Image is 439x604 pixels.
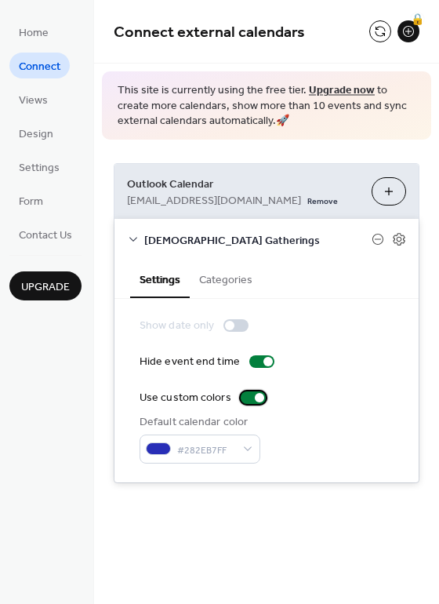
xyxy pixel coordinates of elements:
[177,442,235,458] span: #282EB7FF
[19,93,48,109] span: Views
[9,271,82,300] button: Upgrade
[140,318,214,334] div: Show date only
[19,126,53,143] span: Design
[190,260,262,297] button: Categories
[19,227,72,244] span: Contact Us
[19,59,60,75] span: Connect
[127,176,359,192] span: Outlook Calendar
[307,195,338,206] span: Remove
[19,25,49,42] span: Home
[9,19,58,45] a: Home
[9,187,53,213] a: Form
[140,354,240,370] div: Hide event end time
[19,160,60,176] span: Settings
[9,154,69,180] a: Settings
[127,192,301,209] span: [EMAIL_ADDRESS][DOMAIN_NAME]
[140,390,231,406] div: Use custom colors
[9,86,57,112] a: Views
[140,414,257,431] div: Default calendar color
[9,53,70,78] a: Connect
[9,120,63,146] a: Design
[309,80,375,101] a: Upgrade now
[130,260,190,298] button: Settings
[118,83,415,129] span: This site is currently using the free tier. to create more calendars, show more than 10 events an...
[144,232,372,249] span: [DEMOGRAPHIC_DATA] Gatherings
[21,279,70,296] span: Upgrade
[19,194,43,210] span: Form
[114,17,305,48] span: Connect external calendars
[9,221,82,247] a: Contact Us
